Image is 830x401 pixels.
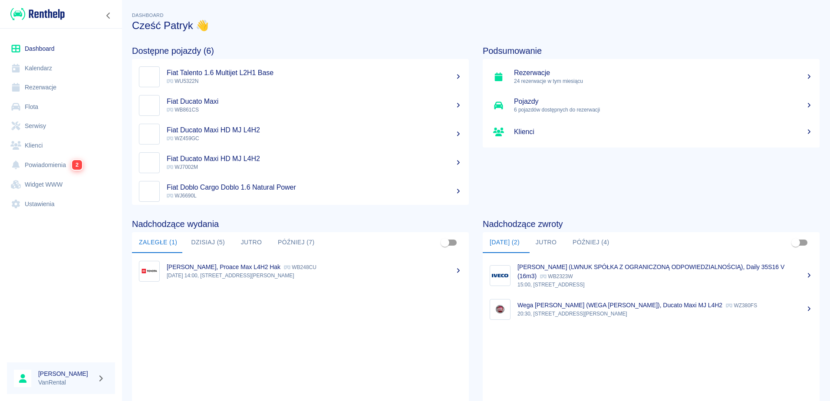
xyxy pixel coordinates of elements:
a: Klienci [483,120,820,144]
img: Renthelp logo [10,7,65,21]
span: Pokaż przypisane tylko do mnie [787,234,804,251]
h5: Fiat Ducato Maxi HD MJ L4H2 [167,154,462,163]
h5: Fiat Talento 1.6 Multijet L2H1 Base [167,69,462,77]
span: Pokaż przypisane tylko do mnie [437,234,453,251]
a: Rezerwacje24 rezerwacje w tym miesiącu [483,62,820,91]
h6: [PERSON_NAME] [38,369,94,378]
img: Image [141,69,158,85]
button: Później (7) [271,232,322,253]
a: ImageFiat Ducato Maxi HD MJ L4H2 WZ459GC [132,120,469,148]
p: 15:00, [STREET_ADDRESS] [517,281,813,289]
button: Jutro [527,232,566,253]
button: [DATE] (2) [483,232,527,253]
button: Dzisiaj (5) [184,232,232,253]
p: [PERSON_NAME] (LWNUK SPÓŁKA Z OGRANICZONĄ ODPOWIEDZIALNOŚCIĄ), Daily 35S16 V (16m3) [517,263,784,279]
a: ImageFiat Doblo Cargo Doblo 1.6 Natural Power WJ6690L [132,177,469,206]
img: Image [141,263,158,279]
a: Image[PERSON_NAME] (LWNUK SPÓŁKA Z OGRANICZONĄ ODPOWIEDZIALNOŚCIĄ), Daily 35S16 V (16m3) WB2323W1... [483,256,820,295]
span: WB861CS [167,107,199,113]
p: [DATE] 14:00, [STREET_ADDRESS][PERSON_NAME] [167,272,462,279]
h5: Klienci [514,128,813,136]
img: Image [141,126,158,142]
p: [PERSON_NAME], Proace Max L4H2 Hak [167,263,280,270]
a: ImageWega [PERSON_NAME] (WEGA [PERSON_NAME]), Ducato Maxi MJ L4H2 WZ380FS20:30, [STREET_ADDRESS][... [483,295,820,324]
img: Image [492,301,508,318]
span: WZ459GC [167,135,199,141]
button: Zwiń nawigację [102,10,115,21]
a: ImageFiat Ducato Maxi WB861CS [132,91,469,120]
h4: Nadchodzące wydania [132,219,469,229]
h5: Fiat Ducato Maxi [167,97,462,106]
img: Image [141,154,158,171]
p: WB2323W [540,273,573,279]
a: ImageFiat Ducato Maxi HD MJ L4H2 WJ7002M [132,148,469,177]
a: Klienci [7,136,115,155]
button: Jutro [232,232,271,253]
h4: Podsumowanie [483,46,820,56]
p: VanRental [38,378,94,387]
span: 2 [72,160,82,170]
span: Dashboard [132,13,164,18]
p: 6 pojazdów dostępnych do rezerwacji [514,106,813,114]
span: WJ7002M [167,164,198,170]
a: Ustawienia [7,194,115,214]
a: ImageFiat Talento 1.6 Multijet L2H1 Base WU5322N [132,62,469,91]
h5: Fiat Ducato Maxi HD MJ L4H2 [167,126,462,135]
h5: Pojazdy [514,97,813,106]
h5: Fiat Doblo Cargo Doblo 1.6 Natural Power [167,183,462,192]
a: Flota [7,97,115,117]
a: Rezerwacje [7,78,115,97]
p: 20:30, [STREET_ADDRESS][PERSON_NAME] [517,310,813,318]
a: Widget WWW [7,175,115,194]
button: Później (4) [566,232,616,253]
img: Image [492,267,508,284]
p: Wega [PERSON_NAME] (WEGA [PERSON_NAME]), Ducato Maxi MJ L4H2 [517,302,722,309]
h5: Rezerwacje [514,69,813,77]
button: Zaległe (1) [132,232,184,253]
h4: Dostępne pojazdy (6) [132,46,469,56]
p: WB248CU [284,264,316,270]
a: Image[PERSON_NAME], Proace Max L4H2 Hak WB248CU[DATE] 14:00, [STREET_ADDRESS][PERSON_NAME] [132,256,469,286]
img: Image [141,97,158,114]
h3: Cześć Patryk 👋 [132,20,820,32]
a: Powiadomienia2 [7,155,115,175]
p: 24 rezerwacje w tym miesiącu [514,77,813,85]
p: WZ380FS [726,302,757,309]
a: Pojazdy6 pojazdów dostępnych do rezerwacji [483,91,820,120]
a: Serwisy [7,116,115,136]
a: Renthelp logo [7,7,65,21]
a: Kalendarz [7,59,115,78]
span: WU5322N [167,78,198,84]
span: WJ6690L [167,193,197,199]
h4: Nadchodzące zwroty [483,219,820,229]
a: Dashboard [7,39,115,59]
img: Image [141,183,158,200]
